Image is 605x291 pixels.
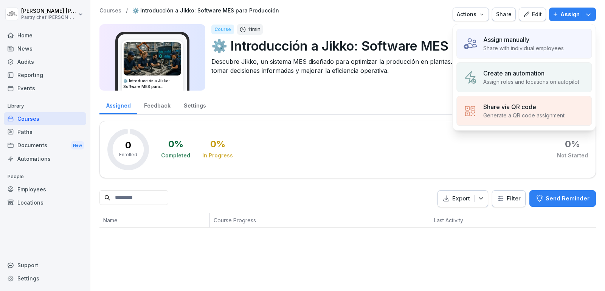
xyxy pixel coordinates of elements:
p: 11 min [248,26,261,33]
a: Paths [4,125,86,139]
p: ⚙️ Introducción a Jikko: Software MES para Producción [211,36,590,55]
button: Assign [549,8,596,21]
p: Name [103,216,206,224]
a: Assigned [99,95,137,114]
p: Pastry chef [PERSON_NAME] y Cocina gourmet [21,15,76,20]
button: Send Reminder [529,190,596,207]
p: Send Reminder [546,194,589,203]
div: Documents [4,139,86,152]
button: Export [437,190,488,207]
a: Audits [4,55,86,68]
p: [PERSON_NAME] [PERSON_NAME] [21,8,76,14]
a: Courses [99,8,121,14]
p: Last Activity [434,216,495,224]
p: People [4,171,86,183]
a: Events [4,82,86,95]
p: Assign roles and locations on autopilot [483,78,579,86]
div: 0 % [565,140,580,149]
p: Descubre Jikko, un sistema MES diseñado para optimizar la producción en plantas. Aprende cómo reg... [211,57,590,75]
img: txp9jo0aqkvplb2936hgnpad.png [124,42,181,75]
p: Enrolled [119,151,137,158]
img: assign_automation.svg [463,70,477,85]
div: 0 % [168,140,183,149]
p: Library [4,100,86,112]
a: Automations [4,152,86,165]
a: Employees [4,183,86,196]
p: Assign [560,10,580,18]
div: Actions [457,10,485,18]
p: Create an automation [483,69,544,78]
div: Not Started [557,152,588,159]
div: Share [496,10,512,18]
a: Courses [4,112,86,125]
p: Share via QR code [483,102,536,111]
p: Generate a QR code assignment [483,111,565,119]
a: Settings [177,95,213,114]
div: Completed [161,152,190,159]
p: Export [452,194,470,203]
div: Support [4,259,86,272]
p: Assign manually [483,35,529,44]
a: ⚙️ Introducción a Jikko: Software MES para Producción [132,8,279,14]
img: assign_manual.svg [463,37,477,51]
button: Share [492,8,516,21]
img: assign_qrCode.svg [463,104,477,118]
h3: ⚙️ Introducción a Jikko: Software MES para Producción [123,78,181,89]
a: DocumentsNew [4,139,86,152]
div: Course [211,25,234,34]
a: Feedback [137,95,177,114]
a: Home [4,29,86,42]
a: Settings [4,272,86,285]
button: Actions [453,8,489,21]
button: Filter [492,191,525,207]
a: Reporting [4,68,86,82]
div: Edit [523,10,542,18]
div: New [71,141,84,150]
a: News [4,42,86,55]
p: 0 [125,141,131,150]
p: / [126,8,128,14]
div: 0 % [210,140,225,149]
button: Edit [519,8,546,21]
p: Course Progress [214,216,344,224]
p: Share with individual employees [483,44,564,52]
div: Filter [497,195,521,202]
a: Locations [4,196,86,209]
div: In Progress [202,152,233,159]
